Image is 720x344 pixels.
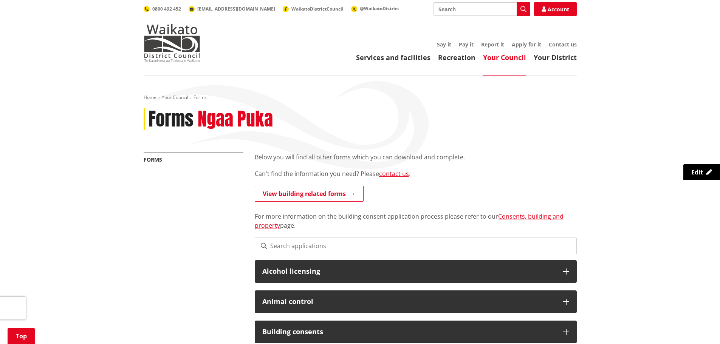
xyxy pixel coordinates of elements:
[534,53,577,62] a: Your District
[438,53,475,62] a: Recreation
[262,268,556,275] h3: Alcohol licensing
[434,2,530,16] input: Search input
[534,2,577,16] a: Account
[144,156,162,163] a: Forms
[198,108,273,130] h2: Ngaa Puka
[197,6,275,12] span: [EMAIL_ADDRESS][DOMAIN_NAME]
[144,94,577,101] nav: breadcrumb
[144,94,156,100] a: Home
[691,168,703,176] span: Edit
[283,6,344,12] a: WaikatoDistrictCouncil
[262,328,556,336] h3: Building consents
[8,328,35,344] a: Top
[351,5,399,12] a: @WaikatoDistrict
[262,298,556,305] h3: Animal control
[255,238,577,254] input: Search applications
[360,5,399,12] span: @WaikatoDistrict
[549,41,577,48] a: Contact us
[291,6,344,12] span: WaikatoDistrictCouncil
[144,6,181,12] a: 0800 492 452
[255,169,577,178] p: Can't find the information you need? Please .
[483,53,526,62] a: Your Council
[512,41,541,48] a: Apply for it
[459,41,474,48] a: Pay it
[194,94,207,100] span: Forms
[481,41,504,48] a: Report it
[379,170,409,178] a: contact us
[255,212,564,230] a: Consents, building and property
[162,94,188,100] a: Your Council
[144,24,200,62] img: Waikato District Council - Te Kaunihera aa Takiwaa o Waikato
[255,186,364,202] a: View building related forms
[683,164,720,180] a: Edit
[152,6,181,12] span: 0800 492 452
[189,6,275,12] a: [EMAIL_ADDRESS][DOMAIN_NAME]
[149,108,194,130] h1: Forms
[437,41,451,48] a: Say it
[255,203,577,230] p: For more information on the building consent application process please refer to our page.
[356,53,430,62] a: Services and facilities
[255,153,577,162] p: Below you will find all other forms which you can download and complete.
